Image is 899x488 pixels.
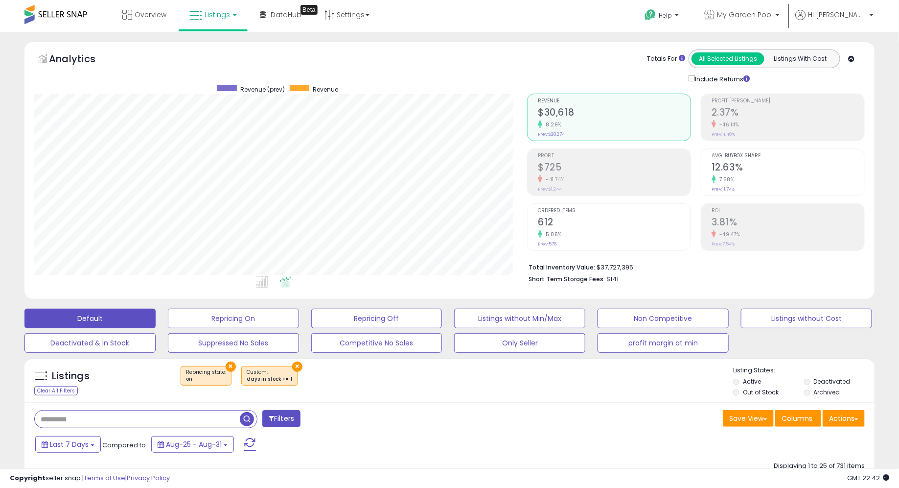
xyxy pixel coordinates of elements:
span: Repricing state : [186,368,226,383]
span: Columns [782,414,812,423]
span: Avg. Buybox Share [712,153,864,159]
button: Last 7 Days [35,436,101,453]
button: Competitive No Sales [311,333,442,353]
h2: 3.81% [712,217,864,230]
button: Aug-25 - Aug-31 [151,436,234,453]
span: My Garden Pool [717,10,773,20]
span: Revenue [538,98,691,104]
span: Listings [205,10,230,20]
button: Listings without Min/Max [454,309,585,328]
div: Include Returns [681,73,762,84]
h5: Listings [52,369,90,383]
span: Aug-25 - Aug-31 [166,439,222,449]
button: Listings With Cost [764,52,837,65]
button: Repricing Off [311,309,442,328]
div: Tooltip anchor [300,5,318,15]
button: × [226,362,236,372]
button: All Selected Listings [692,52,764,65]
span: Revenue (prev) [240,85,285,94]
button: Deactivated & In Stock [24,333,156,353]
span: Compared to: [102,440,147,450]
span: Custom: [247,368,293,383]
a: Privacy Policy [127,473,170,483]
button: Only Seller [454,333,585,353]
small: Prev: 4.40% [712,131,735,137]
small: Prev: $1,244 [538,186,562,192]
label: Archived [814,388,840,396]
label: Deactivated [814,377,851,386]
button: Repricing On [168,309,299,328]
span: 2025-09-8 22:42 GMT [847,473,889,483]
small: 5.88% [542,231,562,238]
span: Overview [135,10,166,20]
span: Hi [PERSON_NAME] [808,10,867,20]
button: Filters [262,410,300,427]
h5: Analytics [49,52,115,68]
div: Totals For [647,54,685,64]
button: × [292,362,302,372]
span: Profit [538,153,691,159]
span: Help [659,11,672,20]
div: Displaying 1 to 25 of 731 items [774,462,865,471]
span: Ordered Items [538,208,691,214]
h2: $30,618 [538,107,691,120]
div: seller snap | | [10,474,170,483]
i: Get Help [644,9,656,21]
li: $37,727,395 [529,261,857,272]
div: on [186,376,226,383]
small: Prev: 11.74% [712,186,735,192]
button: Listings without Cost [741,309,872,328]
b: Short Term Storage Fees: [529,275,605,283]
button: Non Competitive [598,309,729,328]
label: Active [743,377,761,386]
small: -49.47% [716,231,740,238]
small: Prev: $28,274 [538,131,565,137]
span: Profit [PERSON_NAME] [712,98,864,104]
a: Terms of Use [84,473,125,483]
small: Prev: 7.54% [712,241,735,247]
h2: 12.63% [712,162,864,175]
p: Listing States: [733,366,875,375]
button: Save View [723,410,774,427]
a: Hi [PERSON_NAME] [795,10,874,32]
span: DataHub [271,10,301,20]
button: Default [24,309,156,328]
button: Columns [775,410,821,427]
div: days in stock >= 1 [247,376,293,383]
small: 7.58% [716,176,735,183]
span: Last 7 Days [50,439,89,449]
span: $141 [606,274,619,284]
small: -46.14% [716,121,739,128]
label: Out of Stock [743,388,779,396]
span: Revenue [313,85,338,94]
h2: $725 [538,162,691,175]
h2: 2.37% [712,107,864,120]
span: ROI [712,208,864,214]
h2: 612 [538,217,691,230]
small: 8.29% [542,121,562,128]
strong: Copyright [10,473,46,483]
small: -41.74% [542,176,565,183]
a: Help [637,1,689,32]
b: Total Inventory Value: [529,263,595,271]
div: Clear All Filters [34,386,78,395]
button: Actions [823,410,865,427]
button: profit margin at min [598,333,729,353]
button: Suppressed No Sales [168,333,299,353]
small: Prev: 578 [538,241,556,247]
